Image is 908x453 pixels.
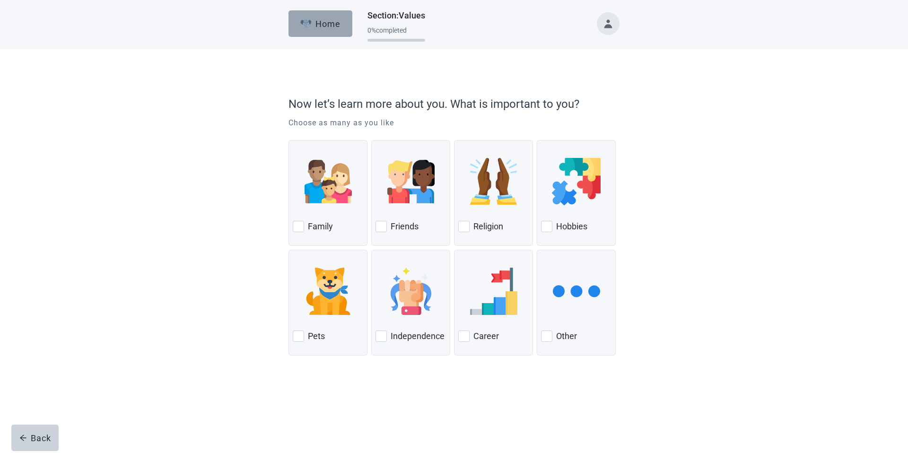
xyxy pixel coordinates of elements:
label: Religion [473,221,503,232]
img: Pets [305,268,352,315]
img: Elephant [300,19,312,28]
div: 0 % completed [367,26,425,34]
label: Career [473,331,499,342]
button: Toggle account menu [597,12,620,35]
label: Friends [391,221,419,232]
img: Other [553,268,600,315]
div: Back [19,433,51,443]
img: Independence [387,268,435,315]
label: Family [308,221,333,232]
img: Friends [387,158,435,205]
button: arrow-leftBack [11,425,59,451]
div: Home [300,19,341,28]
label: Independence [391,331,445,342]
label: Hobbies [556,221,587,232]
img: Career [470,268,517,315]
span: arrow-left [19,434,27,442]
img: Religion [470,158,517,205]
img: Family [305,158,352,205]
label: Pets [308,331,325,342]
label: Other [556,331,577,342]
img: Hobbies [552,158,600,205]
p: Choose as many as you like [288,117,620,129]
h1: Section : Values [367,9,425,22]
button: ElephantHome [288,10,352,37]
label: Now let’s learn more about you. What is important to you? [288,96,615,113]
